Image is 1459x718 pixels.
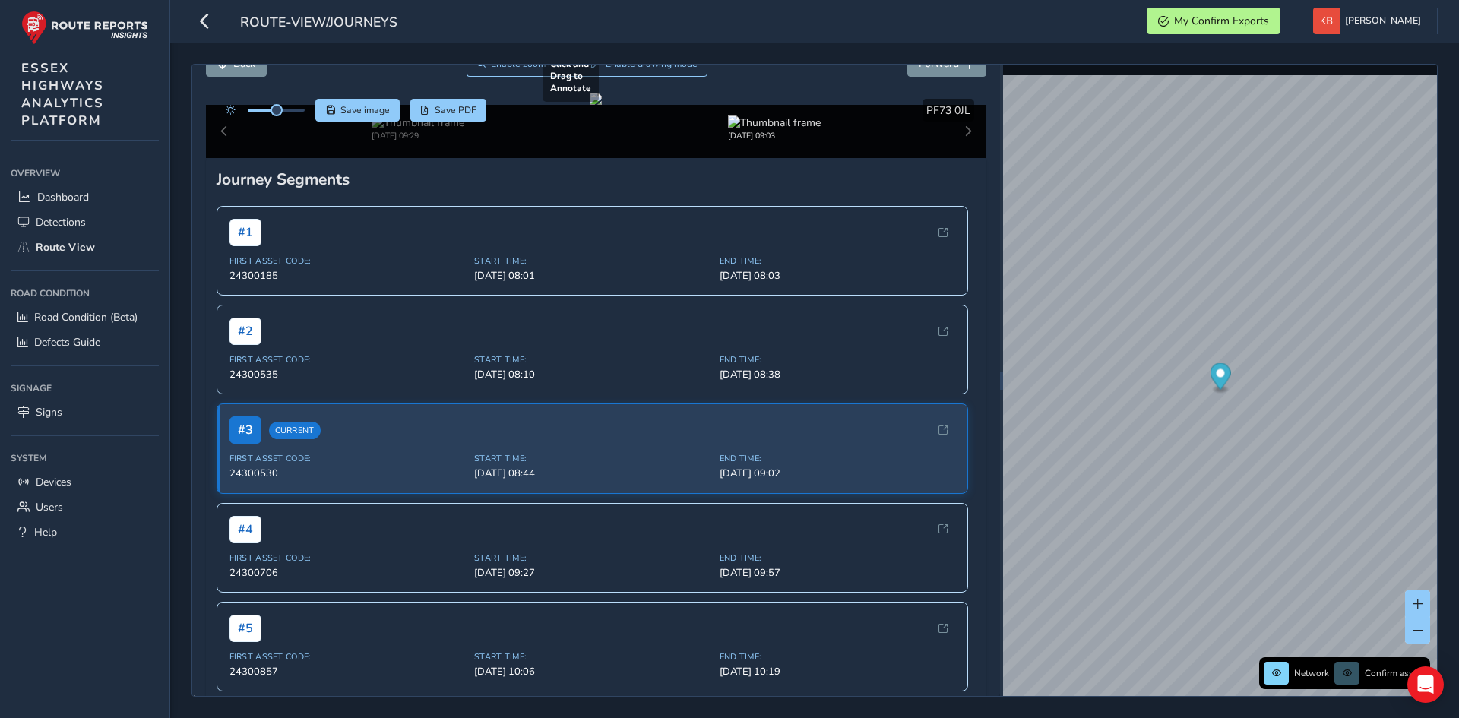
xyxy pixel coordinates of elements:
[21,59,104,129] span: ESSEX HIGHWAYS ANALYTICS PLATFORM
[11,400,159,425] a: Signs
[229,552,466,564] span: First Asset Code:
[1294,667,1329,679] span: Network
[720,269,956,283] span: [DATE] 08:03
[474,269,711,283] span: [DATE] 08:01
[36,405,62,419] span: Signs
[372,130,464,141] div: [DATE] 09:29
[1365,667,1426,679] span: Confirm assets
[1210,363,1230,394] div: Map marker
[11,470,159,495] a: Devices
[720,255,956,267] span: End Time:
[372,115,464,130] img: Thumbnail frame
[474,467,711,480] span: [DATE] 08:44
[720,453,956,464] span: End Time:
[410,99,487,122] button: PDF
[720,651,956,663] span: End Time:
[720,368,956,381] span: [DATE] 08:38
[474,552,711,564] span: Start Time:
[229,467,466,480] span: 24300530
[11,520,159,545] a: Help
[36,475,71,489] span: Devices
[229,368,466,381] span: 24300535
[36,500,63,514] span: Users
[229,416,261,444] span: # 3
[11,447,159,470] div: System
[11,282,159,305] div: Road Condition
[720,566,956,580] span: [DATE] 09:57
[36,215,86,229] span: Detections
[37,190,89,204] span: Dashboard
[11,185,159,210] a: Dashboard
[229,615,261,642] span: # 5
[11,495,159,520] a: Users
[1407,666,1444,703] div: Open Intercom Messenger
[1313,8,1340,34] img: diamond-layout
[11,305,159,330] a: Road Condition (Beta)
[474,665,711,678] span: [DATE] 10:06
[474,453,711,464] span: Start Time:
[229,318,261,345] span: # 2
[474,354,711,365] span: Start Time:
[340,104,390,116] span: Save image
[474,368,711,381] span: [DATE] 08:10
[34,310,138,324] span: Road Condition (Beta)
[229,269,466,283] span: 24300185
[229,516,261,543] span: # 4
[229,566,466,580] span: 24300706
[11,210,159,235] a: Detections
[269,422,321,439] span: Current
[435,104,476,116] span: Save PDF
[1147,8,1280,34] button: My Confirm Exports
[720,354,956,365] span: End Time:
[217,169,976,190] div: Journey Segments
[11,162,159,185] div: Overview
[240,13,397,34] span: route-view/journeys
[11,377,159,400] div: Signage
[11,235,159,260] a: Route View
[1313,8,1426,34] button: [PERSON_NAME]
[474,255,711,267] span: Start Time:
[229,354,466,365] span: First Asset Code:
[720,665,956,678] span: [DATE] 10:19
[728,115,821,130] img: Thumbnail frame
[229,651,466,663] span: First Asset Code:
[1174,14,1269,28] span: My Confirm Exports
[34,335,100,350] span: Defects Guide
[1345,8,1421,34] span: [PERSON_NAME]
[229,219,261,246] span: # 1
[315,99,400,122] button: Save
[36,240,95,255] span: Route View
[229,453,466,464] span: First Asset Code:
[720,552,956,564] span: End Time:
[229,665,466,678] span: 24300857
[11,330,159,355] a: Defects Guide
[21,11,148,45] img: rr logo
[474,566,711,580] span: [DATE] 09:27
[728,130,821,141] div: [DATE] 09:03
[926,103,970,118] span: PF73 0JL
[720,467,956,480] span: [DATE] 09:02
[229,255,466,267] span: First Asset Code:
[34,525,57,539] span: Help
[474,651,711,663] span: Start Time:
